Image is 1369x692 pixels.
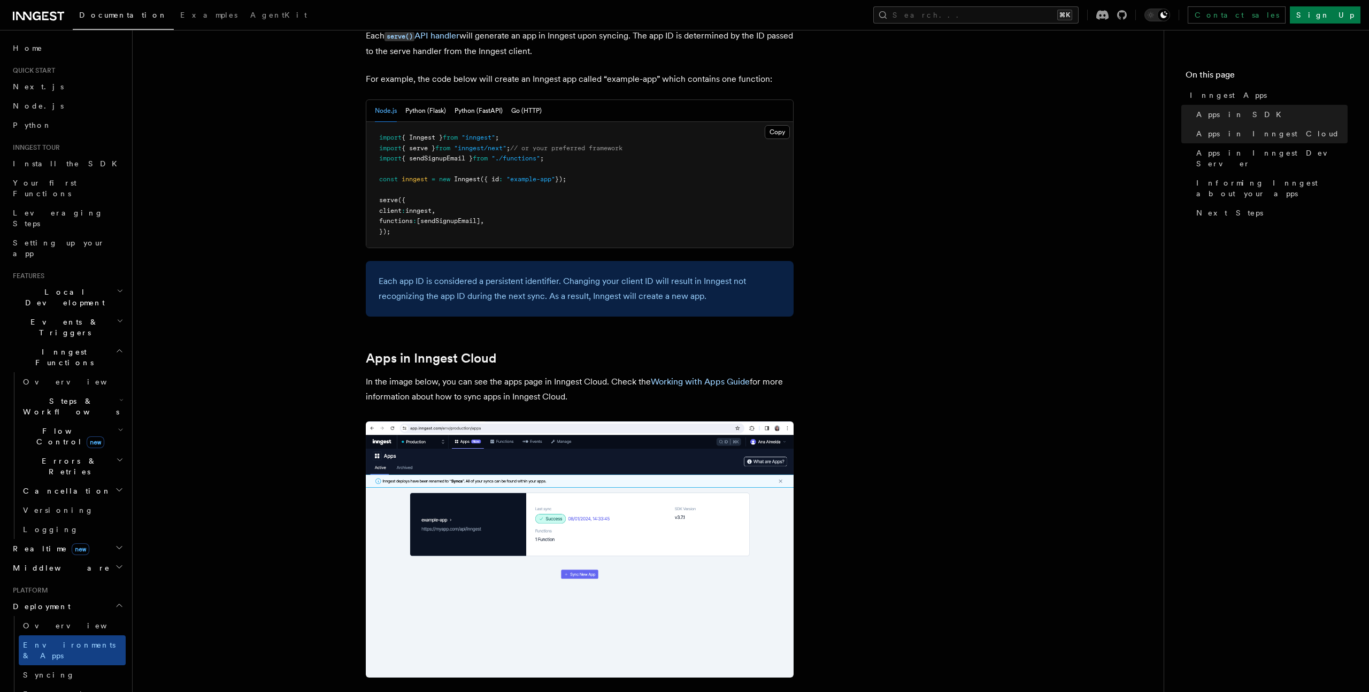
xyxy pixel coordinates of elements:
span: Inngest tour [9,143,60,152]
span: }); [379,228,390,235]
a: Sign Up [1290,6,1360,24]
span: ; [506,144,510,152]
button: Flow Controlnew [19,421,126,451]
span: Informing Inngest about your apps [1196,178,1348,199]
span: Examples [180,11,237,19]
span: Local Development [9,287,117,308]
span: Home [13,43,43,53]
span: }); [555,175,566,183]
a: Apps in SDK [1192,105,1348,124]
span: Inngest Apps [1190,90,1267,101]
a: Your first Functions [9,173,126,203]
span: new [439,175,450,183]
span: Setting up your app [13,239,105,258]
button: Search...⌘K [873,6,1079,24]
button: Realtimenew [9,539,126,558]
h4: On this page [1186,68,1348,86]
span: const [379,175,398,183]
span: import [379,144,402,152]
button: Errors & Retries [19,451,126,481]
span: ; [495,134,499,141]
span: new [87,436,104,448]
span: Documentation [79,11,167,19]
span: Deployment [9,601,71,612]
span: ; [540,155,544,162]
a: Apps in Inngest Cloud [366,351,496,366]
a: Node.js [9,96,126,116]
span: "./functions" [491,155,540,162]
a: Apps in Inngest Cloud [1192,124,1348,143]
a: Setting up your app [9,233,126,263]
span: = [432,175,435,183]
a: Logging [19,520,126,539]
a: Syncing [19,665,126,685]
p: Each app ID is considered a persistent identifier. Changing your client ID will result in Inngest... [379,274,781,304]
div: Inngest Functions [9,372,126,539]
span: Inngest [454,175,480,183]
a: Overview [19,372,126,391]
code: serve() [384,32,414,41]
span: Apps in Inngest Dev Server [1196,148,1348,169]
span: Realtime [9,543,89,554]
button: Inngest Functions [9,342,126,372]
span: Your first Functions [13,179,76,198]
span: "inngest/next" [454,144,506,152]
span: serve [379,196,398,204]
button: Steps & Workflows [19,391,126,421]
span: Middleware [9,563,110,573]
span: from [473,155,488,162]
a: Next Steps [1192,203,1348,222]
span: new [72,543,89,555]
a: Contact sales [1188,6,1286,24]
span: from [443,134,458,141]
span: "example-app" [506,175,555,183]
span: , [432,207,435,214]
span: Overview [23,621,133,630]
span: client [379,207,402,214]
span: Environments & Apps [23,641,116,660]
a: Inngest Apps [1186,86,1348,105]
span: inngest [402,175,428,183]
a: Examples [174,3,244,29]
a: Environments & Apps [19,635,126,665]
span: from [435,144,450,152]
button: Toggle dark mode [1144,9,1170,21]
span: Next.js [13,82,64,91]
span: Leveraging Steps [13,209,103,228]
span: import [379,155,402,162]
button: Node.js [375,100,397,122]
button: Copy [765,125,790,139]
span: Platform [9,586,48,595]
button: Python (Flask) [405,100,446,122]
a: Python [9,116,126,135]
span: Node.js [13,102,64,110]
a: AgentKit [244,3,313,29]
span: "inngest" [462,134,495,141]
span: Overview [23,378,133,386]
span: // or your preferred framework [510,144,622,152]
a: Next.js [9,77,126,96]
span: Events & Triggers [9,317,117,338]
span: Quick start [9,66,55,75]
span: Next Steps [1196,207,1263,218]
span: Logging [23,525,79,534]
button: Events & Triggers [9,312,126,342]
a: Documentation [73,3,174,30]
span: Install the SDK [13,159,124,168]
a: Working with Apps Guide [651,376,750,387]
span: Errors & Retries [19,456,116,477]
button: Deployment [9,597,126,616]
a: Informing Inngest about your apps [1192,173,1348,203]
span: { Inngest } [402,134,443,141]
span: functions [379,217,413,225]
span: Versioning [23,506,94,514]
kbd: ⌘K [1057,10,1072,20]
span: Cancellation [19,486,111,496]
span: : [402,207,405,214]
span: Apps in Inngest Cloud [1196,128,1340,139]
span: AgentKit [250,11,307,19]
a: Versioning [19,501,126,520]
button: Local Development [9,282,126,312]
a: serve()API handler [384,30,459,41]
button: Go (HTTP) [511,100,542,122]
